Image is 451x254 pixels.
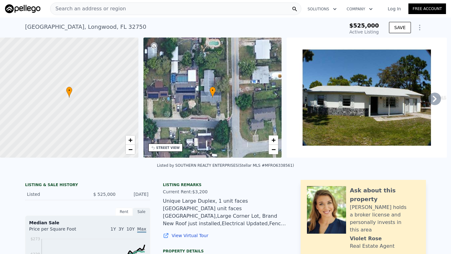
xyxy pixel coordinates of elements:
[342,3,378,15] button: Company
[50,5,126,13] span: Search an address or region
[27,191,83,197] div: Listed
[66,88,72,93] span: •
[380,6,408,12] a: Log In
[156,145,180,150] div: STREET VIEW
[127,226,135,231] span: 10Y
[118,226,124,231] span: 3Y
[350,242,395,250] div: Real Estate Agent
[163,232,288,239] a: View Virtual Tour
[350,204,420,234] div: [PERSON_NAME] holds a broker license and personally invests in this area
[126,135,135,145] a: Zoom in
[25,23,146,31] div: [GEOGRAPHIC_DATA] , Longwood , FL 32750
[163,249,288,254] div: Property details
[157,163,294,168] div: Listed by SOUTHERN REALTY ENTERPRISES (Stellar MLS #MFRO6338561)
[272,136,276,144] span: +
[350,29,379,34] span: Active Listing
[210,88,216,93] span: •
[303,3,342,15] button: Solutions
[30,237,40,241] tspan: $273
[121,191,148,197] div: [DATE]
[128,145,132,153] span: −
[269,135,278,145] a: Zoom in
[163,182,288,187] div: Listing remarks
[272,145,276,153] span: −
[128,136,132,144] span: +
[192,189,208,194] span: $3,200
[5,4,40,13] img: Pellego
[115,208,133,216] div: Rent
[163,189,192,194] span: Current Rent:
[126,145,135,154] a: Zoom out
[163,197,288,227] div: Unique Large Duplex, 1 unit faces [GEOGRAPHIC_DATA] unit faces [GEOGRAPHIC_DATA],Large Corner Lot...
[408,3,446,14] a: Free Account
[210,87,216,98] div: •
[93,192,116,197] span: $ 525,000
[389,22,411,33] button: SAVE
[66,87,72,98] div: •
[133,208,150,216] div: Sale
[287,38,447,158] img: Sale: 167557591 Parcel: 127843891
[269,145,278,154] a: Zoom out
[25,182,150,189] div: LISTING & SALE HISTORY
[349,22,379,29] span: $525,000
[350,235,382,242] div: Violet Rose
[137,226,146,233] span: Max
[350,186,420,204] div: Ask about this property
[29,220,146,226] div: Median Sale
[111,226,116,231] span: 1Y
[29,226,88,236] div: Price per Square Foot
[413,21,426,34] button: Show Options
